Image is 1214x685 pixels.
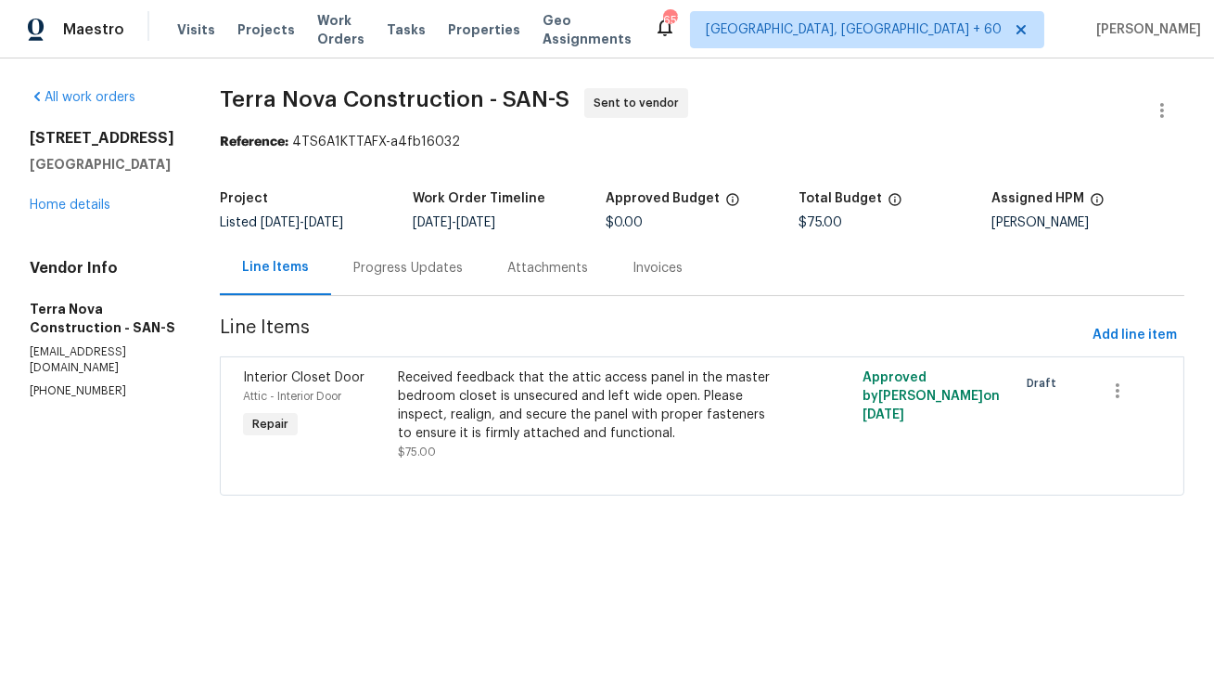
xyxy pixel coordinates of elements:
div: 657 [663,11,676,30]
span: [DATE] [863,408,904,421]
div: Attachments [507,259,588,278]
span: [DATE] [456,216,495,229]
span: $0.00 [606,216,643,229]
span: Approved by [PERSON_NAME] on [863,371,1000,421]
span: Projects [237,20,295,39]
div: Received feedback that the attic access panel in the master bedroom closet is unsecured and left ... [398,368,773,443]
span: Tasks [387,23,426,36]
b: Reference: [220,136,288,149]
span: Add line item [1093,324,1177,347]
h5: Assigned HPM [991,192,1084,205]
h5: [GEOGRAPHIC_DATA] [30,155,175,174]
span: Repair [245,415,296,433]
span: $75.00 [398,446,436,458]
div: Line Items [242,258,309,277]
a: All work orders [30,91,135,104]
p: [EMAIL_ADDRESS][DOMAIN_NAME] [30,344,175,376]
span: Interior Closet Door [243,371,364,384]
span: $75.00 [799,216,842,229]
h5: Work Order Timeline [413,192,545,205]
div: Progress Updates [353,259,463,278]
span: [GEOGRAPHIC_DATA], [GEOGRAPHIC_DATA] + 60 [706,20,1002,39]
span: Line Items [220,318,1085,353]
span: The total cost of line items that have been proposed by Opendoor. This sum includes line items th... [888,192,902,216]
h5: Total Budget [799,192,882,205]
span: - [413,216,495,229]
h5: Approved Budget [606,192,720,205]
div: Invoices [633,259,683,278]
h4: Vendor Info [30,259,175,278]
span: Sent to vendor [594,94,686,112]
span: [DATE] [261,216,300,229]
span: [PERSON_NAME] [1089,20,1201,39]
span: Maestro [63,20,124,39]
span: Attic - Interior Door [243,391,341,402]
span: Visits [177,20,215,39]
div: [PERSON_NAME] [991,216,1184,229]
span: The total cost of line items that have been approved by both Opendoor and the Trade Partner. This... [725,192,740,216]
span: [DATE] [413,216,452,229]
h5: Project [220,192,268,205]
span: [DATE] [304,216,343,229]
h5: Terra Nova Construction - SAN-S [30,300,175,337]
span: - [261,216,343,229]
p: [PHONE_NUMBER] [30,383,175,399]
span: Terra Nova Construction - SAN-S [220,88,569,110]
span: Draft [1027,374,1064,393]
div: 4TS6A1KTTAFX-a4fb16032 [220,133,1184,151]
span: Listed [220,216,343,229]
span: Properties [448,20,520,39]
a: Home details [30,199,110,212]
span: Work Orders [317,11,364,48]
button: Add line item [1085,318,1184,353]
h2: [STREET_ADDRESS] [30,129,175,148]
span: The hpm assigned to this work order. [1090,192,1105,216]
span: Geo Assignments [543,11,632,48]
